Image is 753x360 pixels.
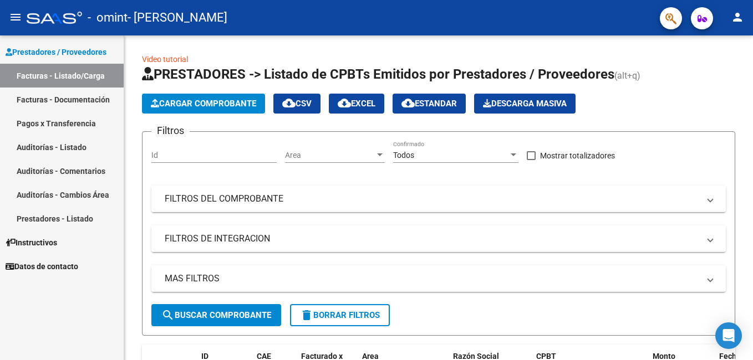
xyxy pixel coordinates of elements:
[338,99,375,109] span: EXCEL
[151,304,281,326] button: Buscar Comprobante
[142,94,265,114] button: Cargar Comprobante
[715,322,742,349] div: Open Intercom Messenger
[282,96,296,110] mat-icon: cloud_download
[6,260,78,272] span: Datos de contacto
[731,11,744,24] mat-icon: person
[151,265,726,292] mat-expansion-panel-header: MAS FILTROS
[165,233,699,245] mat-panel-title: FILTROS DE INTEGRACION
[6,46,106,58] span: Prestadores / Proveedores
[273,94,320,114] button: CSV
[151,123,190,138] h3: Filtros
[142,55,188,64] a: Video tutorial
[151,186,726,212] mat-expansion-panel-header: FILTROS DEL COMPROBANTE
[282,99,312,109] span: CSV
[329,94,384,114] button: EXCEL
[128,6,227,30] span: - [PERSON_NAME]
[165,272,699,285] mat-panel-title: MAS FILTROS
[393,151,414,160] span: Todos
[165,193,699,205] mat-panel-title: FILTROS DEL COMPROBANTE
[151,99,256,109] span: Cargar Comprobante
[161,308,175,322] mat-icon: search
[614,70,640,81] span: (alt+q)
[142,66,614,82] span: PRESTADORES -> Listado de CPBTs Emitidos por Prestadores / Proveedores
[300,308,313,322] mat-icon: delete
[88,6,128,30] span: - omint
[285,151,375,160] span: Area
[290,304,390,326] button: Borrar Filtros
[393,94,466,114] button: Estandar
[151,225,726,252] mat-expansion-panel-header: FILTROS DE INTEGRACION
[483,99,567,109] span: Descarga Masiva
[474,94,576,114] app-download-masive: Descarga masiva de comprobantes (adjuntos)
[401,96,415,110] mat-icon: cloud_download
[9,11,22,24] mat-icon: menu
[6,236,57,249] span: Instructivos
[300,310,380,320] span: Borrar Filtros
[338,96,351,110] mat-icon: cloud_download
[474,94,576,114] button: Descarga Masiva
[401,99,457,109] span: Estandar
[161,310,271,320] span: Buscar Comprobante
[540,149,615,162] span: Mostrar totalizadores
